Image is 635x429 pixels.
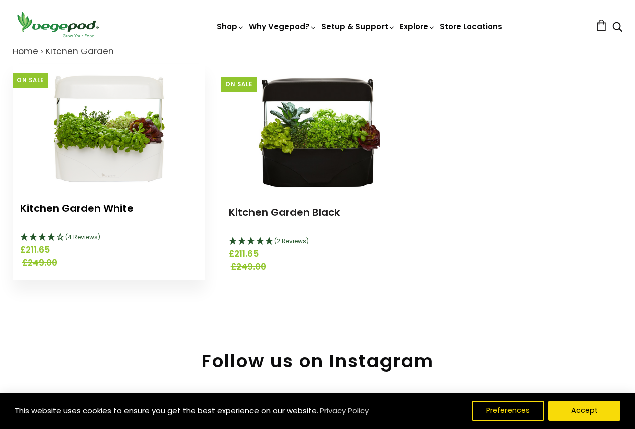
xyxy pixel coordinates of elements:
[231,261,409,274] span: £249.00
[13,10,103,39] img: Vegepod
[249,21,317,32] a: Why Vegepod?
[20,201,134,215] a: Kitchen Garden White
[13,45,38,57] a: Home
[65,233,100,241] span: 4 Stars - 4 Reviews
[255,68,380,194] img: Kitchen Garden Black
[46,64,172,190] img: Kitchen Garden White
[46,45,114,57] a: Kitchen Garden
[13,45,622,58] nav: breadcrumbs
[229,248,407,261] span: £211.65
[22,257,200,270] span: £249.00
[400,21,436,32] a: Explore
[472,401,544,421] button: Preferences
[321,21,396,32] a: Setup & Support
[440,21,502,32] a: Store Locations
[612,23,622,33] a: Search
[217,21,245,32] a: Shop
[13,350,622,372] h2: Follow us on Instagram
[15,405,318,416] span: This website uses cookies to ensure you get the best experience on our website.
[20,231,198,244] div: 4 Stars - 4 Reviews
[20,244,198,257] span: £211.65
[318,402,370,420] a: Privacy Policy (opens in a new tab)
[274,237,309,245] span: 5 Stars - 2 Reviews
[229,235,407,248] div: 5 Stars - 2 Reviews
[548,401,620,421] button: Accept
[41,45,43,57] span: ›
[229,205,340,219] a: Kitchen Garden Black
